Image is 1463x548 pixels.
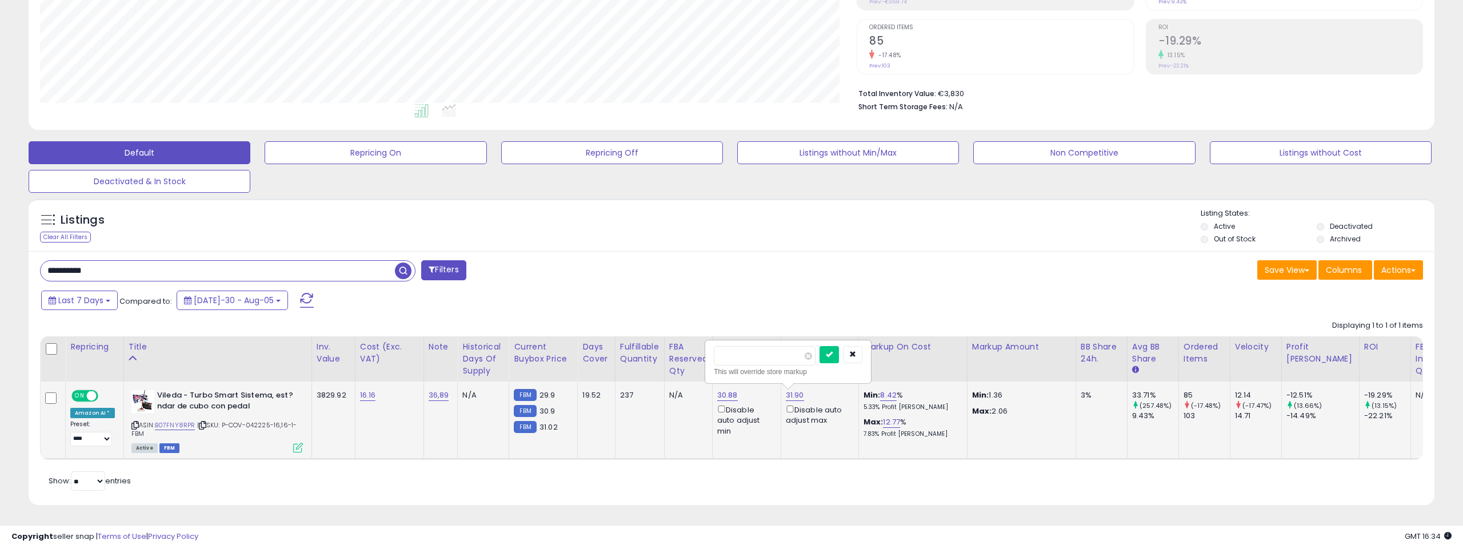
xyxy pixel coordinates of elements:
[1081,390,1118,400] div: 3%
[582,341,610,365] div: Days Cover
[1164,51,1185,59] small: 13.15%
[40,232,91,243] div: Clear All Filters
[972,406,992,416] strong: Max:
[61,212,105,228] h5: Listings
[1184,341,1225,365] div: Ordered Items
[514,405,536,417] small: FBM
[1330,234,1361,244] label: Archived
[98,531,146,542] a: Terms of Use
[11,531,198,542] div: seller snap | |
[429,390,449,401] a: 36,89
[972,390,989,400] strong: Min:
[883,416,900,428] a: 12.77
[1158,25,1422,31] span: ROI
[1257,260,1317,280] button: Save View
[1416,390,1446,400] div: N/A
[1132,390,1178,400] div: 33.71%
[1416,341,1450,377] div: FBA inbound Qty
[1184,411,1230,421] div: 103
[1242,401,1272,410] small: (-17.47%)
[70,341,119,353] div: Repricing
[869,34,1133,50] h2: 85
[462,390,500,400] div: N/A
[1140,401,1172,410] small: (257.48%)
[1081,341,1122,365] div: BB Share 24h.
[131,390,303,451] div: ASIN:
[1184,390,1230,400] div: 85
[1132,341,1174,365] div: Avg BB Share
[864,430,958,438] p: 7.83% Profit [PERSON_NAME]
[972,390,1067,400] p: 1.36
[620,341,659,365] div: Fulfillable Quantity
[737,141,959,164] button: Listings without Min/Max
[864,416,884,427] b: Max:
[97,391,115,401] span: OFF
[858,89,936,98] b: Total Inventory Value:
[973,141,1195,164] button: Non Competitive
[1214,221,1235,231] label: Active
[73,391,87,401] span: ON
[1235,390,1281,400] div: 12.14
[58,295,103,306] span: Last 7 Days
[1132,411,1178,421] div: 9.43%
[669,341,707,377] div: FBA Reserved Qty
[1210,141,1432,164] button: Listings without Cost
[1235,411,1281,421] div: 14.71
[148,531,198,542] a: Privacy Policy
[1364,411,1410,421] div: -22.21%
[49,475,131,486] span: Show: entries
[1158,62,1189,69] small: Prev: -22.21%
[714,366,862,378] div: This will override store markup
[131,390,154,413] img: 416yEoV4oCL._SL40_.jpg
[11,531,53,542] strong: Copyright
[360,341,419,365] div: Cost (Exc. VAT)
[717,390,738,401] a: 30.88
[669,390,703,400] div: N/A
[880,390,897,401] a: 8.42
[864,390,881,400] b: Min:
[1374,260,1423,280] button: Actions
[864,403,958,411] p: 5.33% Profit [PERSON_NAME]
[1332,320,1423,331] div: Displaying 1 to 1 of 1 items
[1405,531,1452,542] span: 2025-08-13 16:34 GMT
[119,296,172,307] span: Compared to:
[874,51,901,59] small: -17.48%
[1326,264,1362,276] span: Columns
[317,390,346,400] div: 3829.92
[1364,341,1406,353] div: ROI
[514,389,536,401] small: FBM
[864,390,958,411] div: %
[155,420,195,430] a: B07FNY8RPR
[1372,401,1397,410] small: (13.15%)
[129,341,307,353] div: Title
[159,443,180,453] span: FBM
[1158,34,1422,50] h2: -19.29%
[317,341,350,365] div: Inv. value
[539,406,555,416] span: 30.9
[421,260,466,280] button: Filters
[1132,365,1139,375] small: Avg BB Share.
[858,86,1414,100] li: €3,830
[858,102,948,112] b: Short Term Storage Fees:
[29,170,250,193] button: Deactivated & In Stock
[1201,208,1434,219] p: Listing States:
[360,390,376,401] a: 16.16
[70,420,115,446] div: Preset:
[869,62,890,69] small: Prev: 103
[949,101,963,112] span: N/A
[1214,234,1256,244] label: Out of Stock
[864,341,962,353] div: Markup on Cost
[869,25,1133,31] span: Ordered Items
[1286,390,1359,400] div: -12.51%
[972,406,1067,416] p: 2.06
[1286,341,1354,365] div: Profit [PERSON_NAME]
[1235,341,1277,353] div: Velocity
[582,390,606,400] div: 19.52
[539,390,555,400] span: 29.9
[972,341,1071,353] div: Markup Amount
[514,341,573,365] div: Current Buybox Price
[514,421,536,433] small: FBM
[131,443,158,453] span: All listings currently available for purchase on Amazon
[1364,390,1410,400] div: -19.29%
[462,341,504,377] div: Historical Days Of Supply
